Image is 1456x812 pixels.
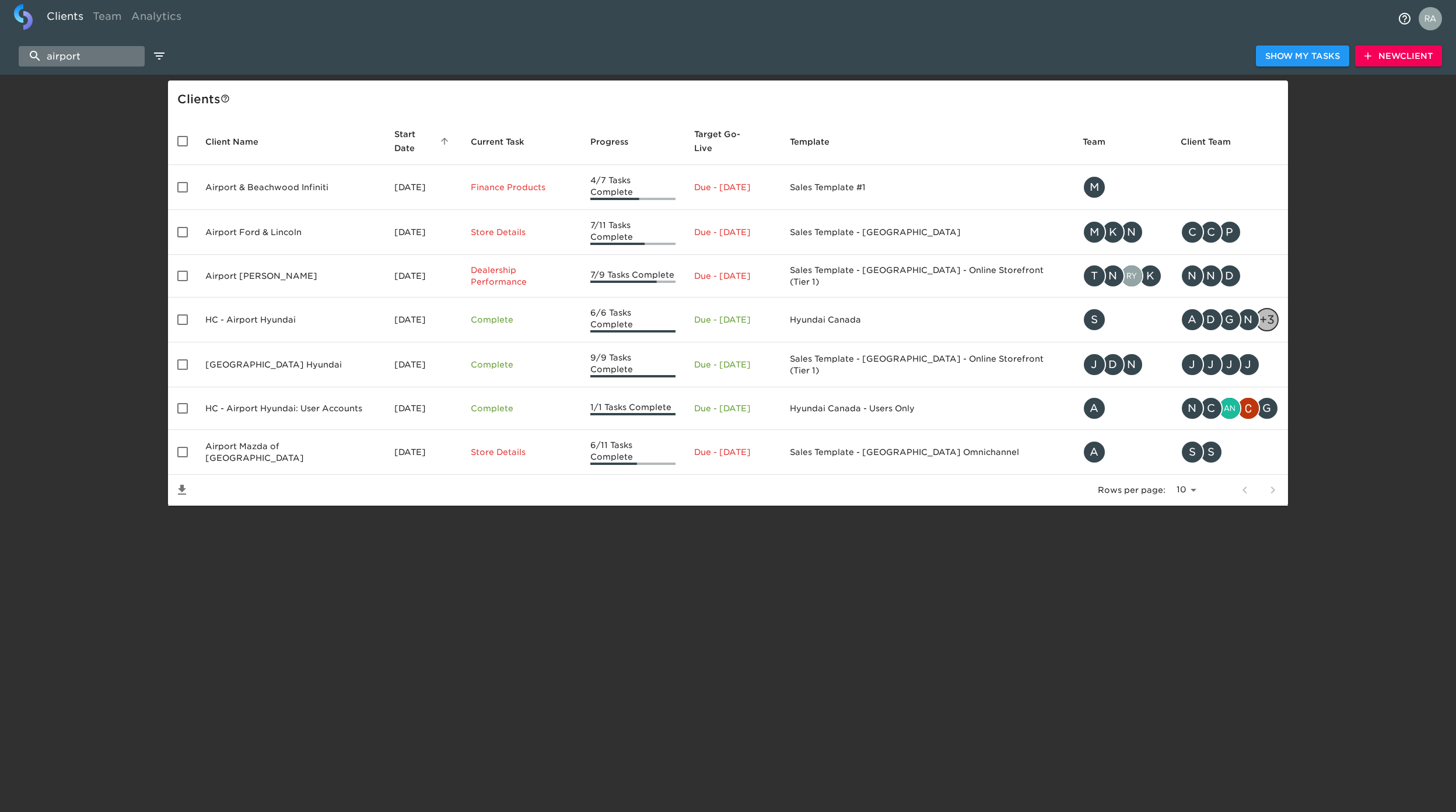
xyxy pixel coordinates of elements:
[581,430,685,475] td: 6/11 Tasks Complete
[1181,440,1279,464] div: Sneh@scaleeasy.ca, sarthak@scaleeasy.ca
[790,135,845,149] span: Template
[1255,397,1279,420] div: G
[581,210,685,255] td: 7/11 Tasks Complete
[1237,353,1260,376] div: J
[1083,135,1121,149] span: Team
[394,127,452,155] span: Start Date
[168,118,1288,506] table: enhanced table
[1237,308,1260,331] div: N
[1083,440,1162,464] div: austin@roadster.com
[471,135,540,149] span: Current Task
[780,297,1073,342] td: Hyundai Canada
[581,387,685,430] td: 1/1 Tasks Complete
[1199,440,1223,464] div: S
[1083,353,1106,376] div: J
[1083,308,1106,331] div: S
[1181,264,1204,288] div: N
[385,430,461,475] td: [DATE]
[694,270,771,282] p: Due - [DATE]
[220,94,230,103] svg: This is a list of all of your clients and clients shared with you
[1083,220,1106,244] div: M
[1199,220,1223,244] div: C
[385,165,461,210] td: [DATE]
[385,387,461,430] td: [DATE]
[694,127,771,155] span: Target Go-Live
[177,90,1283,108] div: Client s
[694,314,771,325] p: Due - [DATE]
[1265,49,1340,64] span: Show My Tasks
[1170,481,1200,499] select: rows per page
[385,255,461,297] td: [DATE]
[1181,264,1279,288] div: NICOLE@AIRPORTMARINAFORD.COM, nicole@airportmarinaford.com, dan@airportmarinafrod.com
[694,226,771,238] p: Due - [DATE]
[780,430,1073,475] td: Sales Template - [GEOGRAPHIC_DATA] Omnichannel
[590,135,643,149] span: Progress
[1181,308,1279,331] div: austin@roadster.com, dhattim@airporthyundai.ca, gdervishi@airporthyundai.ca, naomi.abe@cdk.com, p...
[1218,353,1241,376] div: J
[1355,45,1442,67] button: NewClient
[581,297,685,342] td: 6/6 Tasks Complete
[385,210,461,255] td: [DATE]
[19,46,145,66] input: search
[196,387,385,430] td: HC - Airport Hyundai: User Accounts
[1199,264,1223,288] div: N
[471,135,524,149] span: This is the next Task in this Hub that should be completed
[168,476,196,504] button: Save List
[1083,176,1162,199] div: mike.crothers@roadster.com
[196,210,385,255] td: Airport Ford & Lincoln
[196,255,385,297] td: Airport [PERSON_NAME]
[196,165,385,210] td: Airport & Beachwood Infiniti
[471,314,572,325] p: Complete
[1083,220,1162,244] div: mike.crothers@roadster.com, kevin.dodt@roadster.com, nick.manory@roadster.com
[196,297,385,342] td: HC - Airport Hyundai
[1101,264,1125,288] div: N
[1419,7,1442,30] img: Profile
[1219,398,1240,419] img: angela.barlow@cdk.com
[196,342,385,387] td: [GEOGRAPHIC_DATA] Hyundai
[581,165,685,210] td: 4/7 Tasks Complete
[1120,353,1143,376] div: N
[471,446,572,458] p: Store Details
[471,359,572,370] p: Complete
[1199,353,1223,376] div: J
[14,4,33,30] img: logo
[1101,220,1125,244] div: K
[1181,397,1204,420] div: N
[1181,220,1279,244] div: cheath@autoiq.ca, CHEATH@AUTOIQ.CA, pstock@autoiq.ca
[694,181,771,193] p: Due - [DATE]
[581,342,685,387] td: 9/9 Tasks Complete
[1181,440,1204,464] div: S
[1364,49,1433,64] span: New Client
[1083,264,1162,288] div: tyler@roadster.com, nick.koreivo@roadster.com, ryan.dale@roadster.com, kushal.chinthaparthi@cdk.com
[196,430,385,475] td: Airport Mazda of [GEOGRAPHIC_DATA]
[1181,353,1204,376] div: J
[1255,308,1279,331] div: + 3
[1218,308,1241,331] div: G
[1199,397,1223,420] div: C
[42,4,88,33] a: Clients
[780,255,1073,297] td: Sales Template - [GEOGRAPHIC_DATA] - Online Storefront (Tier 1)
[1101,353,1125,376] div: D
[1083,397,1162,420] div: austin@roadster.com
[1238,398,1259,419] img: christopher.mccarthy@roadster.com
[694,127,756,155] span: Calculated based on the start date and the duration of all Tasks contained in this Hub.
[471,181,572,193] p: Finance Products
[1181,397,1279,420] div: naomi.abe@cdk.com, caltomonte@airporthyundai.ca, angela.barlow@cdk.com, christopher.mccarthy@road...
[127,4,186,33] a: Analytics
[1121,265,1142,286] img: ryan.dale@roadster.com
[780,342,1073,387] td: Sales Template - [GEOGRAPHIC_DATA] - Online Storefront (Tier 1)
[581,255,685,297] td: 7/9 Tasks Complete
[1098,484,1165,496] p: Rows per page:
[1083,440,1106,464] div: A
[780,165,1073,210] td: Sales Template #1
[780,210,1073,255] td: Sales Template - [GEOGRAPHIC_DATA]
[694,446,771,458] p: Due - [DATE]
[471,226,572,238] p: Store Details
[1181,135,1246,149] span: Client Team
[471,402,572,414] p: Complete
[1083,264,1106,288] div: T
[1181,353,1279,376] div: Joneil@Palmershyundai.com, Joneil@palmershyundai.com, joneil@palmershyundai.com, JKING@PALMERSHYU...
[1181,308,1204,331] div: A
[385,342,461,387] td: [DATE]
[471,264,572,288] p: Dealership Performance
